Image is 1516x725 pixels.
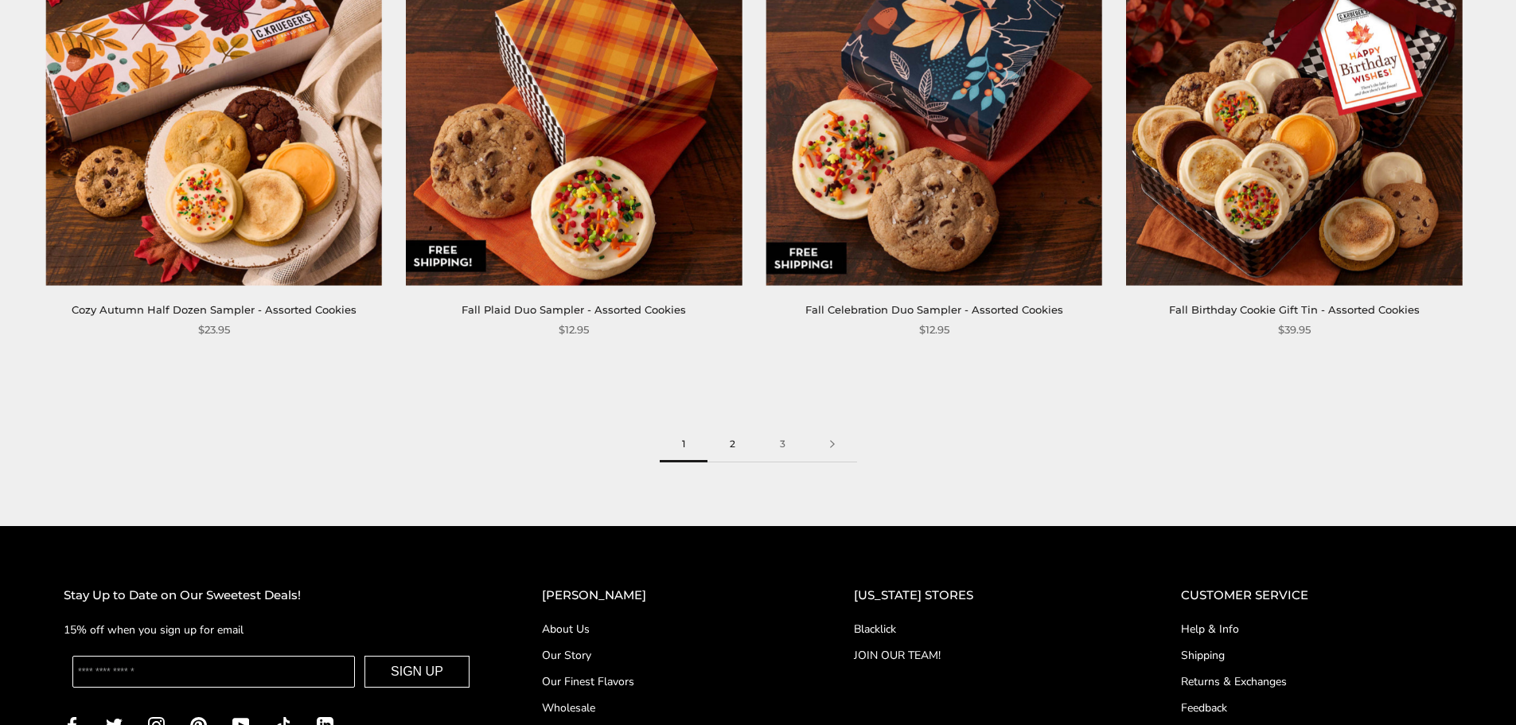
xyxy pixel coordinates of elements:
[198,322,230,338] span: $23.95
[808,427,857,462] a: Next page
[542,673,790,690] a: Our Finest Flavors
[854,586,1117,606] h2: [US_STATE] STORES
[707,427,758,462] a: 2
[1278,322,1311,338] span: $39.95
[542,586,790,606] h2: [PERSON_NAME]
[13,665,165,712] iframe: Sign Up via Text for Offers
[1181,700,1452,716] a: Feedback
[660,427,707,462] span: 1
[364,656,470,688] button: SIGN UP
[462,303,686,316] a: Fall Plaid Duo Sampler - Assorted Cookies
[542,700,790,716] a: Wholesale
[64,621,478,639] p: 15% off when you sign up for email
[805,303,1063,316] a: Fall Celebration Duo Sampler - Assorted Cookies
[64,586,478,606] h2: Stay Up to Date on Our Sweetest Deals!
[1181,673,1452,690] a: Returns & Exchanges
[542,621,790,637] a: About Us
[542,647,790,664] a: Our Story
[1181,647,1452,664] a: Shipping
[559,322,589,338] span: $12.95
[758,427,808,462] a: 3
[1181,621,1452,637] a: Help & Info
[854,647,1117,664] a: JOIN OUR TEAM!
[854,621,1117,637] a: Blacklick
[919,322,949,338] span: $12.95
[1169,303,1420,316] a: Fall Birthday Cookie Gift Tin - Assorted Cookies
[72,303,357,316] a: Cozy Autumn Half Dozen Sampler - Assorted Cookies
[72,656,355,688] input: Enter your email
[1181,586,1452,606] h2: CUSTOMER SERVICE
